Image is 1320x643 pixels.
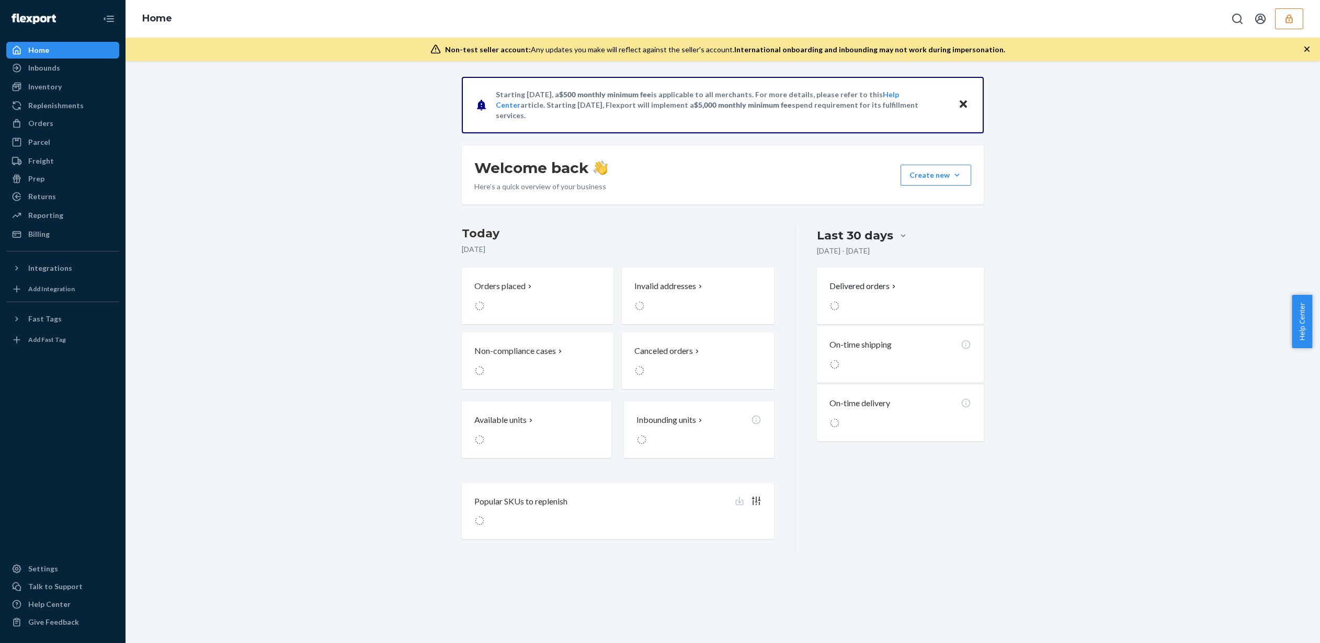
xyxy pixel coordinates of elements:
div: Prep [28,174,44,184]
a: Add Integration [6,281,119,297]
button: Integrations [6,260,119,277]
div: Freight [28,156,54,166]
span: Non-test seller account: [445,45,531,54]
a: Reporting [6,207,119,224]
img: Flexport logo [12,14,56,24]
button: Talk to Support [6,578,119,595]
div: Parcel [28,137,50,147]
div: Help Center [28,599,71,610]
p: Orders placed [474,280,526,292]
div: Inbounds [28,63,60,73]
div: Replenishments [28,100,84,111]
a: Help Center [6,596,119,613]
div: Last 30 days [817,227,893,244]
ol: breadcrumbs [134,4,180,34]
p: Invalid addresses [634,280,696,292]
button: Non-compliance cases [462,332,613,389]
button: Open Search Box [1227,8,1248,29]
span: $5,000 monthly minimum fee [694,100,792,109]
span: $500 monthly minimum fee [559,90,651,99]
a: Prep [6,170,119,187]
a: Replenishments [6,97,119,114]
div: Inventory [28,82,62,92]
div: Home [28,45,49,55]
a: Settings [6,560,119,577]
h3: Today [462,225,774,242]
div: Give Feedback [28,617,79,627]
p: [DATE] [462,244,774,255]
button: Inbounding units [624,401,773,458]
button: Fast Tags [6,311,119,327]
button: Orders placed [462,268,613,324]
a: Home [6,42,119,59]
button: Give Feedback [6,614,119,630]
div: Talk to Support [28,581,83,592]
div: Any updates you make will reflect against the seller's account. [445,44,1005,55]
div: Orders [28,118,53,129]
p: Here’s a quick overview of your business [474,181,608,192]
a: Freight [6,153,119,169]
button: Available units [462,401,611,458]
p: On-time delivery [829,397,890,409]
p: Available units [474,414,527,426]
a: Returns [6,188,119,205]
button: Open account menu [1250,8,1271,29]
p: Canceled orders [634,345,693,357]
a: Inbounds [6,60,119,76]
a: Orders [6,115,119,132]
div: Settings [28,564,58,574]
div: Add Integration [28,284,75,293]
button: Create new [901,165,971,186]
button: Close [957,97,970,112]
p: Starting [DATE], a is applicable to all merchants. For more details, please refer to this article... [496,89,948,121]
span: International onboarding and inbounding may not work during impersonation. [734,45,1005,54]
a: Add Fast Tag [6,331,119,348]
a: Home [142,13,172,24]
p: Inbounding units [636,414,696,426]
p: On-time shipping [829,339,892,351]
div: Billing [28,229,50,239]
div: Add Fast Tag [28,335,66,344]
p: Popular SKUs to replenish [474,496,567,508]
button: Help Center [1292,295,1312,348]
h1: Welcome back [474,158,608,177]
button: Close Navigation [98,8,119,29]
p: Non-compliance cases [474,345,556,357]
div: Fast Tags [28,314,62,324]
button: Invalid addresses [622,268,773,324]
button: Canceled orders [622,332,773,389]
a: Parcel [6,134,119,151]
div: Reporting [28,210,63,221]
img: hand-wave emoji [593,160,608,175]
button: Delivered orders [829,280,898,292]
p: [DATE] - [DATE] [817,246,870,256]
a: Billing [6,226,119,243]
div: Integrations [28,263,72,273]
div: Returns [28,191,56,202]
a: Inventory [6,78,119,95]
